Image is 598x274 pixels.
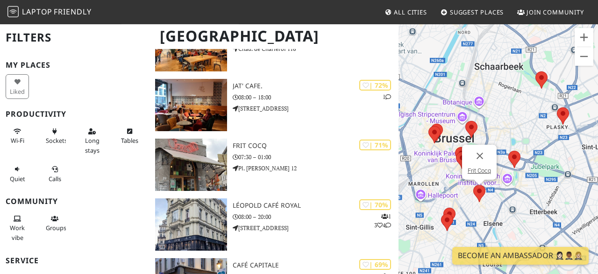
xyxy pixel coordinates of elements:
[6,110,144,119] h3: Productivity
[233,153,399,162] p: 07:30 – 01:00
[43,162,66,186] button: Calls
[6,197,144,206] h3: Community
[149,79,399,131] a: JAT' Cafe. | 72% 1 JAT' Cafe. 08:00 – 18:00 [STREET_ADDRESS]
[452,247,589,265] a: Become an Ambassador 🤵🏻‍♀️🤵🏾‍♂️🤵🏼‍♀️
[121,136,138,145] span: Work-friendly tables
[233,261,399,269] h3: Café Capitale
[6,23,144,52] h2: Filters
[46,136,67,145] span: Power sockets
[233,93,399,102] p: 08:00 – 18:00
[155,139,227,191] img: Frit Cocq
[10,224,25,241] span: People working
[22,7,52,17] span: Laptop
[575,28,593,47] button: Inzoomen
[10,175,25,183] span: Quiet
[359,199,391,210] div: | 70%
[54,7,91,17] span: Friendly
[6,124,29,148] button: Wi-Fi
[383,92,391,101] p: 1
[7,4,92,21] a: LaptopFriendly LaptopFriendly
[394,8,427,16] span: All Cities
[233,224,399,232] p: [STREET_ADDRESS]
[233,164,399,173] p: Pl. [PERSON_NAME] 12
[359,259,391,270] div: | 69%
[155,79,227,131] img: JAT' Cafe.
[46,224,66,232] span: Group tables
[11,136,24,145] span: Stable Wi-Fi
[6,162,29,186] button: Quiet
[233,104,399,113] p: [STREET_ADDRESS]
[7,6,19,17] img: LaptopFriendly
[233,142,399,150] h3: Frit Cocq
[80,124,104,158] button: Long stays
[6,211,29,245] button: Work vibe
[437,4,508,21] a: Suggest Places
[469,145,491,167] button: Sluiten
[6,61,144,70] h3: My Places
[233,212,399,221] p: 08:00 – 20:00
[43,124,66,148] button: Sockets
[118,124,141,148] button: Tables
[85,136,100,154] span: Long stays
[43,211,66,236] button: Groups
[513,4,588,21] a: Join Community
[233,202,399,210] h3: Léopold Café Royal
[575,47,593,66] button: Uitzoomen
[149,139,399,191] a: Frit Cocq | 71% Frit Cocq 07:30 – 01:00 Pl. [PERSON_NAME] 12
[468,167,491,174] a: Frit Cocq
[374,212,391,230] p: 1 3 4
[155,198,227,251] img: Léopold Café Royal
[152,23,397,49] h1: [GEOGRAPHIC_DATA]
[6,256,144,265] h3: Service
[149,198,399,251] a: Léopold Café Royal | 70% 134 Léopold Café Royal 08:00 – 20:00 [STREET_ADDRESS]
[527,8,584,16] span: Join Community
[359,80,391,91] div: | 72%
[233,82,399,90] h3: JAT' Cafe.
[49,175,61,183] span: Video/audio calls
[359,140,391,150] div: | 71%
[450,8,504,16] span: Suggest Places
[381,4,431,21] a: All Cities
